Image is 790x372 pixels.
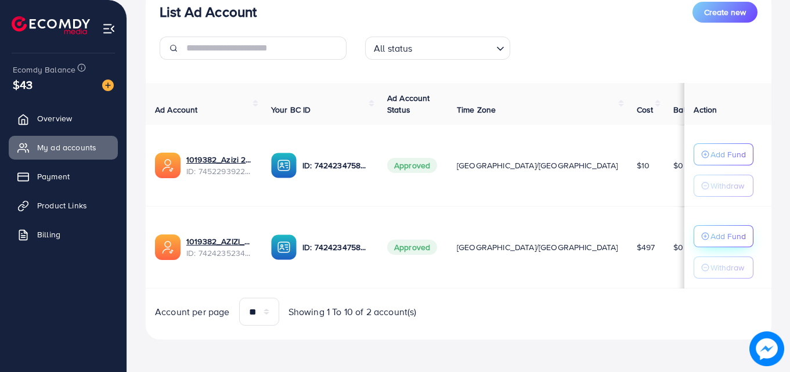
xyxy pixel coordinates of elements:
[271,104,311,115] span: Your BC ID
[371,40,415,57] span: All status
[37,142,96,153] span: My ad accounts
[9,136,118,159] a: My ad accounts
[416,38,492,57] input: Search for option
[102,80,114,91] img: image
[457,241,618,253] span: [GEOGRAPHIC_DATA]/[GEOGRAPHIC_DATA]
[694,257,753,279] button: Withdraw
[155,234,181,260] img: ic-ads-acc.e4c84228.svg
[13,76,33,93] span: $43
[186,154,252,165] a: 1019382_Azizi 2_1735122399582
[302,158,369,172] p: ID: 7424234758269517840
[694,104,717,115] span: Action
[710,261,744,275] p: Withdraw
[37,200,87,211] span: Product Links
[673,160,683,171] span: $0
[673,104,704,115] span: Balance
[37,171,70,182] span: Payment
[692,2,757,23] button: Create new
[9,194,118,217] a: Product Links
[637,160,650,171] span: $10
[9,107,118,130] a: Overview
[37,113,72,124] span: Overview
[160,3,257,20] h3: List Ad Account
[749,331,784,366] img: image
[102,22,116,35] img: menu
[704,6,746,18] span: Create new
[387,240,437,255] span: Approved
[710,147,746,161] p: Add Fund
[271,234,297,260] img: ic-ba-acc.ded83a64.svg
[186,236,252,259] div: <span class='underline'>1019382_AZIZI_1728589492985</span></br>7424235234545106945
[155,305,230,319] span: Account per page
[186,154,252,178] div: <span class='underline'>1019382_Azizi 2_1735122399582</span></br>7452293922363277329
[365,37,510,60] div: Search for option
[694,225,753,247] button: Add Fund
[9,223,118,246] a: Billing
[457,160,618,171] span: [GEOGRAPHIC_DATA]/[GEOGRAPHIC_DATA]
[694,175,753,197] button: Withdraw
[186,236,252,247] a: 1019382_AZIZI_1728589492985
[457,104,496,115] span: Time Zone
[155,104,198,115] span: Ad Account
[155,153,181,178] img: ic-ads-acc.e4c84228.svg
[673,241,683,253] span: $0
[13,64,75,75] span: Ecomdy Balance
[186,247,252,259] span: ID: 7424235234545106945
[186,165,252,177] span: ID: 7452293922363277329
[12,16,90,34] img: logo
[637,241,655,253] span: $497
[710,229,746,243] p: Add Fund
[637,104,654,115] span: Cost
[9,165,118,188] a: Payment
[694,143,753,165] button: Add Fund
[302,240,369,254] p: ID: 7424234758269517840
[710,179,744,193] p: Withdraw
[387,158,437,173] span: Approved
[387,92,430,115] span: Ad Account Status
[37,229,60,240] span: Billing
[288,305,417,319] span: Showing 1 To 10 of 2 account(s)
[271,153,297,178] img: ic-ba-acc.ded83a64.svg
